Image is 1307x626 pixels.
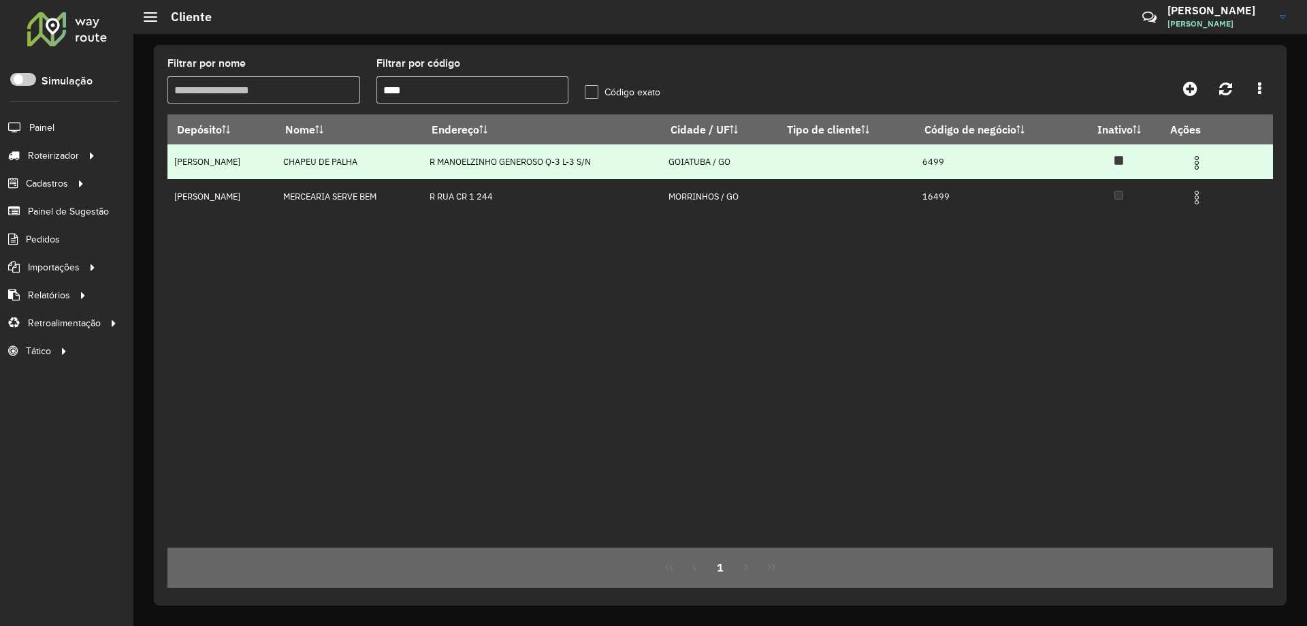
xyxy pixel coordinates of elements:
[1135,3,1164,32] a: Contato Rápido
[422,179,661,214] td: R RUA CR 1 244
[422,115,661,144] th: Endereço
[661,144,778,179] td: GOIATUBA / GO
[778,115,916,144] th: Tipo de cliente
[585,85,660,99] label: Código exato
[276,115,423,144] th: Nome
[28,260,80,275] span: Importações
[167,55,246,72] label: Filtrar por nome
[26,232,60,247] span: Pedidos
[915,115,1076,144] th: Código de negócio
[28,204,109,219] span: Painel de Sugestão
[26,344,51,358] span: Tático
[1167,4,1270,17] h3: [PERSON_NAME]
[915,144,1076,179] td: 6499
[28,288,70,302] span: Relatórios
[915,179,1076,214] td: 16499
[1161,115,1243,144] th: Ações
[376,55,460,72] label: Filtrar por código
[707,554,733,580] button: 1
[167,115,276,144] th: Depósito
[28,148,79,163] span: Roteirizador
[276,144,423,179] td: CHAPEU DE PALHA
[167,179,276,214] td: [PERSON_NAME]
[661,115,778,144] th: Cidade / UF
[42,73,93,89] label: Simulação
[157,10,212,25] h2: Cliente
[661,179,778,214] td: MORRINHOS / GO
[422,144,661,179] td: R MANOELZINHO GENEROSO Q-3 L-3 S/N
[1167,18,1270,30] span: [PERSON_NAME]
[28,316,101,330] span: Retroalimentação
[26,176,68,191] span: Cadastros
[167,144,276,179] td: [PERSON_NAME]
[276,179,423,214] td: MERCEARIA SERVE BEM
[1076,115,1161,144] th: Inativo
[29,121,54,135] span: Painel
